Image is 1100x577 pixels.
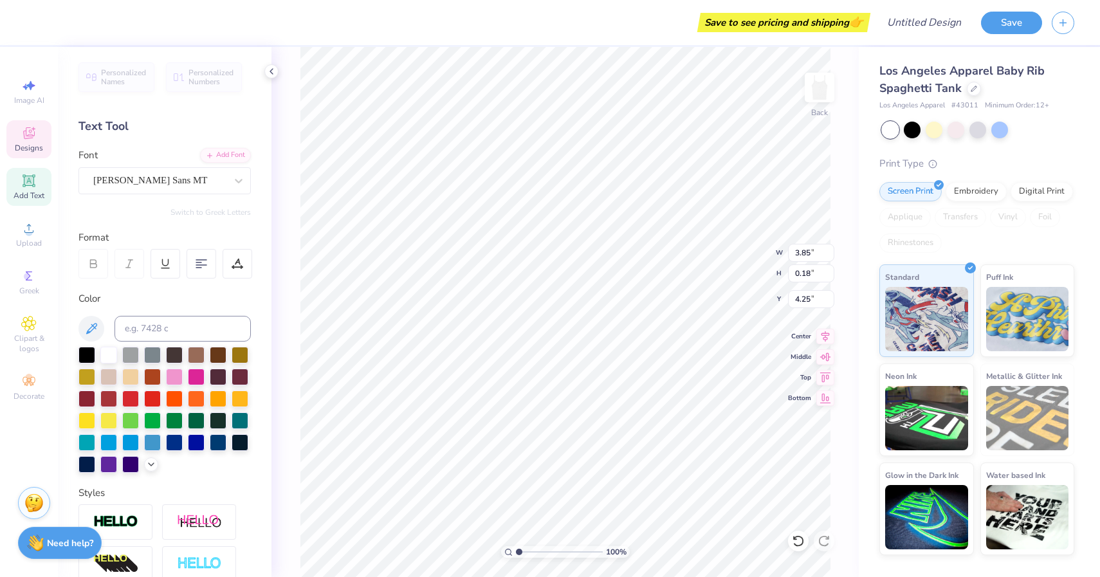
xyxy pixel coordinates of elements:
div: Vinyl [990,208,1026,227]
div: Transfers [935,208,986,227]
span: Add Text [14,190,44,201]
img: Negative Space [177,556,222,571]
span: Designs [15,143,43,153]
span: Minimum Order: 12 + [985,100,1049,111]
div: Rhinestones [879,234,942,253]
span: Middle [788,353,811,362]
strong: Need help? [47,537,93,549]
input: e.g. 7428 c [115,316,251,342]
span: 100 % [606,546,627,558]
div: Format [78,230,252,245]
span: Standard [885,270,919,284]
span: Los Angeles Apparel [879,100,945,111]
div: Add Font [200,148,251,163]
input: Untitled Design [877,10,971,35]
div: Back [811,107,828,118]
span: Metallic & Glitter Ink [986,369,1062,383]
img: Back [807,75,832,100]
span: # 43011 [951,100,978,111]
span: Clipart & logos [6,333,51,354]
span: Personalized Numbers [188,68,234,86]
img: Stroke [93,515,138,529]
div: Screen Print [879,182,942,201]
span: Puff Ink [986,270,1013,284]
div: Embroidery [946,182,1007,201]
span: Image AI [14,95,44,105]
span: Personalized Names [101,68,147,86]
img: 3d Illusion [93,554,138,574]
div: Foil [1030,208,1060,227]
span: Center [788,332,811,341]
img: Glow in the Dark Ink [885,485,968,549]
span: Decorate [14,391,44,401]
div: Save to see pricing and shipping [701,13,867,32]
button: Switch to Greek Letters [170,207,251,217]
div: Digital Print [1011,182,1073,201]
img: Puff Ink [986,287,1069,351]
span: Greek [19,286,39,296]
img: Neon Ink [885,386,968,450]
button: Save [981,12,1042,34]
label: Font [78,148,98,163]
div: Applique [879,208,931,227]
div: Print Type [879,156,1074,171]
span: Bottom [788,394,811,403]
span: Neon Ink [885,369,917,383]
div: Text Tool [78,118,251,135]
span: 👉 [849,14,863,30]
img: Metallic & Glitter Ink [986,386,1069,450]
img: Water based Ink [986,485,1069,549]
span: Los Angeles Apparel Baby Rib Spaghetti Tank [879,63,1045,96]
span: Glow in the Dark Ink [885,468,958,482]
img: Shadow [177,514,222,530]
span: Upload [16,238,42,248]
img: Standard [885,287,968,351]
div: Styles [78,486,251,500]
span: Top [788,373,811,382]
span: Water based Ink [986,468,1045,482]
div: Color [78,291,251,306]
